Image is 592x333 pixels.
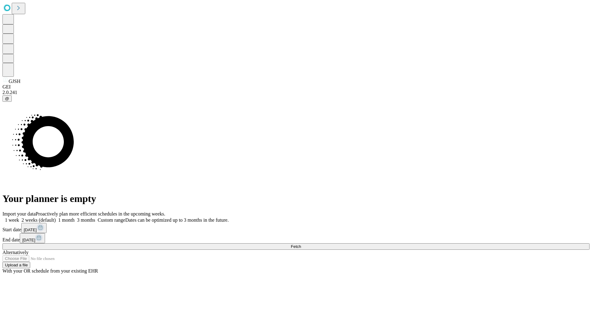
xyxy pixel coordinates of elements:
span: 3 months [77,217,95,223]
button: @ [2,95,12,102]
span: Proactively plan more efficient schedules in the upcoming weeks. [36,211,165,216]
span: [DATE] [22,238,35,242]
h1: Your planner is empty [2,193,590,204]
span: @ [5,96,9,101]
span: 2 weeks (default) [22,217,56,223]
button: Fetch [2,243,590,250]
span: GJSH [9,79,20,84]
div: 2.0.241 [2,90,590,95]
span: Dates can be optimized up to 3 months in the future. [125,217,228,223]
button: Upload a file [2,262,30,268]
span: 1 week [5,217,19,223]
button: [DATE] [20,233,45,243]
span: [DATE] [24,228,37,232]
button: [DATE] [21,223,47,233]
span: Fetch [291,244,301,249]
span: 1 month [58,217,75,223]
span: Custom range [98,217,125,223]
span: With your OR schedule from your existing EHR [2,268,98,273]
div: End date [2,233,590,243]
span: Alternatively [2,250,28,255]
div: Start date [2,223,590,233]
div: GEI [2,84,590,90]
span: Import your data [2,211,36,216]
